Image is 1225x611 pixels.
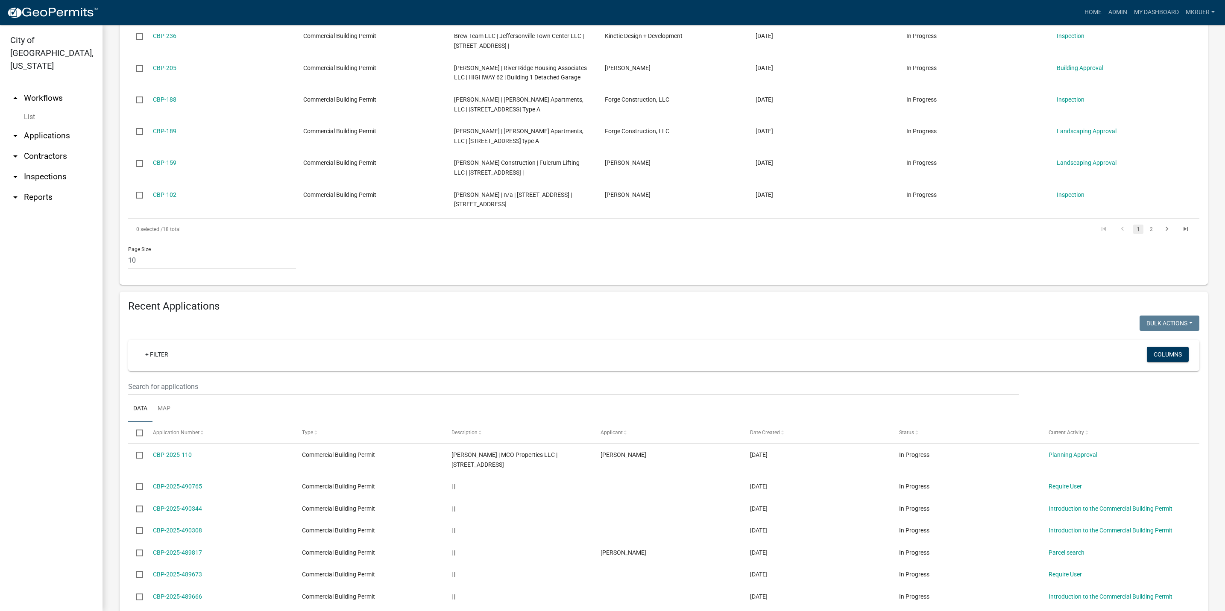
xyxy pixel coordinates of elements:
span: Applicant [601,430,623,436]
a: 2 [1146,225,1156,234]
a: + Filter [138,347,175,362]
span: Brew Team LLC | Jeffersonville Town Center LLC | 1626 Veterans Parkway | [454,32,584,49]
a: go to previous page [1114,225,1131,234]
a: Inspection [1057,191,1084,198]
a: Introduction to the Commercial Building Permit [1049,505,1172,512]
span: In Progress [906,64,937,71]
a: Landscaping Approval [1057,159,1117,166]
a: go to last page [1178,225,1194,234]
span: Type [302,430,313,436]
span: Commercial Building Permit [302,593,375,600]
i: arrow_drop_down [10,131,21,141]
a: Require User [1049,571,1082,578]
span: John [601,451,646,458]
a: CBP-189 [153,128,176,134]
li: page 1 [1132,222,1145,237]
span: Michael Daulton | MCO Properties LLC | 3017 CHARLESTOWN PIKE [451,451,557,468]
a: CBP-2025-490308 [153,527,202,534]
span: 08/23/2023 [756,32,773,39]
a: CBP-102 [153,191,176,198]
datatable-header-cell: Type [294,422,443,443]
span: 10/09/2025 [750,527,768,534]
span: Forge Construction, LLC [605,128,669,134]
span: 10/08/2025 [750,549,768,556]
span: In Progress [899,451,929,458]
span: Current Activity [1049,430,1084,436]
span: Commercial Building Permit [303,128,376,134]
span: Commercial Building Permit [302,549,375,556]
a: 1 [1133,225,1143,234]
span: 0 selected / [136,226,163,232]
span: Kinetic Design + Development [605,32,683,39]
datatable-header-cell: Date Created [741,422,891,443]
span: In Progress [906,32,937,39]
a: CBP-2025-489673 [153,571,202,578]
datatable-header-cell: Select [128,422,144,443]
i: arrow_drop_down [10,172,21,182]
span: Application Number [153,430,199,436]
span: Denny Fenn | Warren Apartments, LLC | 4501 TOWN CENTER BOULEVARD | Building 10 type A [454,128,583,144]
span: Commercial Building Permit [303,191,376,198]
a: go to first page [1096,225,1112,234]
div: 18 total [128,219,553,240]
span: Commercial Building Permit [302,505,375,512]
a: Map [152,395,176,423]
span: Commercial Building Permit [303,32,376,39]
span: | | [451,549,455,556]
a: Building Approval [1057,64,1103,71]
a: CBP-205 [153,64,176,71]
span: Commercial Building Permit [302,451,375,458]
button: Columns [1147,347,1189,362]
a: CBP-236 [153,32,176,39]
span: Juan Cruz [605,191,651,198]
span: Commercial Building Permit [302,527,375,534]
span: Courtney Aguilar [605,159,651,166]
span: | | [451,483,455,490]
span: Commercial Building Permit [303,96,376,103]
span: In Progress [899,527,929,534]
a: Inspection [1057,32,1084,39]
span: In Progress [906,96,937,103]
span: Bryce Perkins [605,64,651,71]
span: Juan Cruz | n/a | 100 RIVER RIDGE CIRCLE | 121 River Ridge Circle [454,191,572,208]
a: Inspection [1057,96,1084,103]
span: In Progress [899,593,929,600]
span: 02/27/2023 [756,191,773,198]
span: 10/09/2025 [750,505,768,512]
span: | | [451,527,455,534]
a: Introduction to the Commercial Building Permit [1049,593,1172,600]
span: Commercial Building Permit [303,64,376,71]
span: Matthew Braundmeier [601,549,646,556]
datatable-header-cell: Current Activity [1040,422,1190,443]
a: My Dashboard [1131,4,1182,20]
span: In Progress [906,159,937,166]
a: Home [1081,4,1105,20]
datatable-header-cell: Application Number [144,422,294,443]
a: Require User [1049,483,1082,490]
h4: Recent Applications [128,300,1199,313]
span: Commercial Building Permit [302,571,375,578]
span: 10/08/2025 [750,571,768,578]
a: Planning Approval [1049,451,1097,458]
a: Parcel search [1049,549,1084,556]
span: Commercial Building Permit [303,159,376,166]
datatable-header-cell: Applicant [592,422,742,443]
button: Bulk Actions [1140,316,1199,331]
a: CBP-188 [153,96,176,103]
span: 10/10/2025 [750,483,768,490]
span: 05/01/2023 [756,159,773,166]
span: Bryce Perkins | River Ridge Housing Associates LLC | HIGHWAY 62 | Building 1 Detached Garage [454,64,587,81]
a: mkruer [1182,4,1218,20]
span: In Progress [899,505,929,512]
span: Status [899,430,914,436]
span: Description [451,430,478,436]
li: page 2 [1145,222,1158,237]
span: Denny Fenn | Warren Apartments, LLC | 4501 TOWN CENTER BOULEVARD | Building 11 Type A [454,96,583,113]
a: Admin [1105,4,1131,20]
span: In Progress [906,191,937,198]
span: 10/08/2025 [750,593,768,600]
a: CBP-2025-110 [153,451,192,458]
span: 10/10/2025 [750,451,768,458]
a: Introduction to the Commercial Building Permit [1049,527,1172,534]
a: CBP-2025-489817 [153,549,202,556]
